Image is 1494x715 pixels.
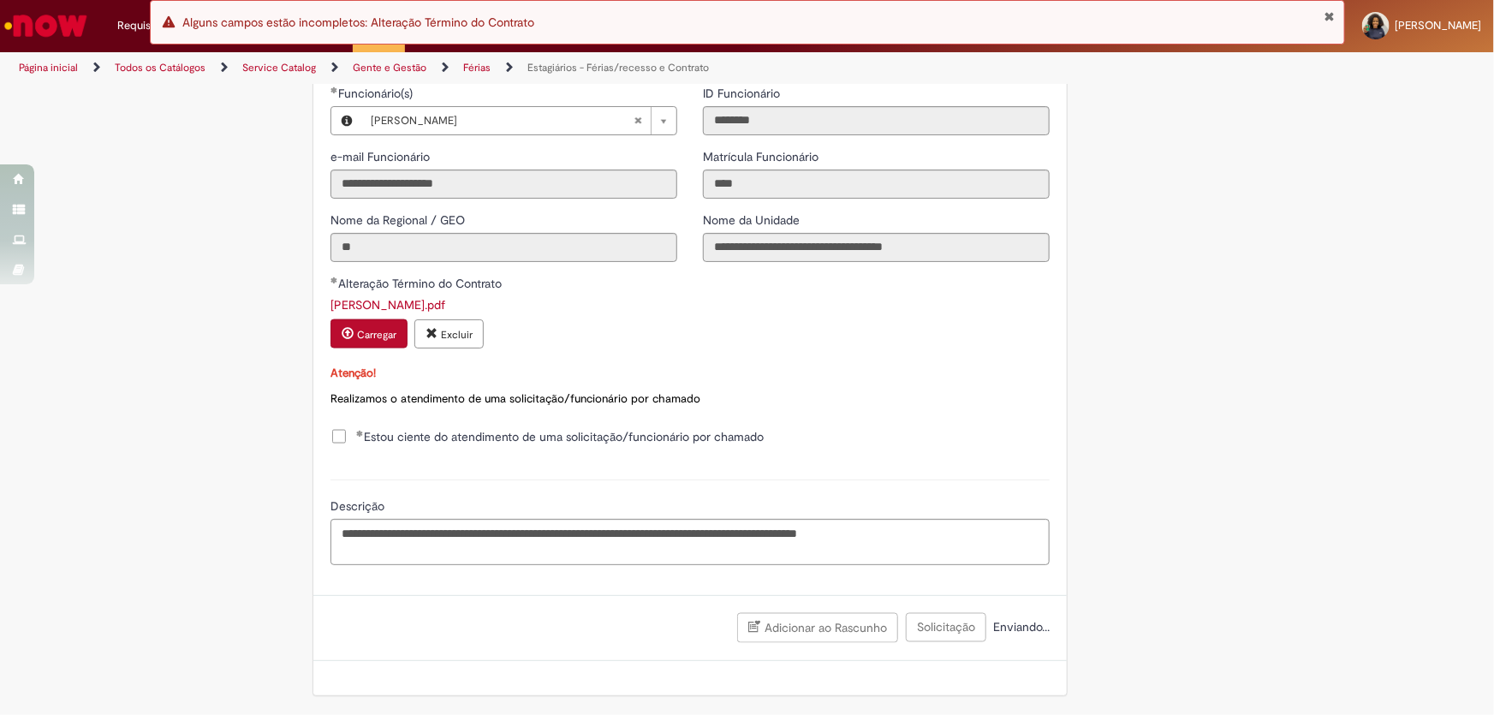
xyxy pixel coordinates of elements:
[2,9,90,43] img: ServiceNow
[353,61,426,74] a: Gente e Gestão
[703,212,803,228] span: Somente leitura - Nome da Unidade
[625,107,651,134] abbr: Limpar campo Funcionário(s)
[330,297,445,313] a: Download de Flavio Augusto.pdf
[115,61,205,74] a: Todos os Catálogos
[362,107,676,134] a: [PERSON_NAME]Limpar campo Funcionário(s)
[527,61,709,74] a: Estagiários - Férias/recesso e Contrato
[990,619,1050,635] span: Enviando...
[703,149,822,164] span: Somente leitura - Matrícula Funcionário
[330,319,408,349] button: Carregar anexo de Alteração Término do Contrato Required
[330,212,468,228] span: Somente leitura - Nome da Regional / GEO
[330,498,388,514] span: Descrição
[330,366,376,380] span: Atenção!
[331,107,362,134] button: Funcionário(s), Visualizar este registro Flavio Augusto Da Silva Santos
[330,391,700,406] span: Realizamos o atendimento de uma solicitação/funcionário por chamado
[242,61,316,74] a: Service Catalog
[330,149,433,164] span: Somente leitura - e-mail Funcionário
[183,15,535,30] span: Alguns campos estão incompletos: Alteração Término do Contrato
[338,276,505,291] span: Alteração Término do Contrato
[357,328,396,342] small: Carregar
[330,170,677,199] input: e-mail Funcionário
[330,86,338,93] span: Obrigatório Preenchido
[356,428,764,445] span: Estou ciente do atendimento de uma solicitação/funcionário por chamado
[371,107,634,134] span: [PERSON_NAME]
[703,233,1050,262] input: Nome da Unidade
[330,519,1050,565] textarea: Descrição
[1395,18,1481,33] span: [PERSON_NAME]
[703,86,783,101] span: Somente leitura - ID Funcionário
[356,430,364,437] span: Obrigatório Preenchido
[117,17,177,34] span: Requisições
[463,61,491,74] a: Férias
[330,233,677,262] input: Nome da Regional / GEO
[1324,9,1336,23] button: Fechar Notificação
[414,319,484,349] button: Excluir anexo Flavio Augusto.pdf
[330,277,338,283] span: Obrigatório Preenchido
[441,328,473,342] small: Excluir
[703,106,1050,135] input: ID Funcionário
[338,86,416,101] span: Necessários - Funcionário(s)
[703,170,1050,199] input: Matrícula Funcionário
[19,61,78,74] a: Página inicial
[13,52,983,84] ul: Trilhas de página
